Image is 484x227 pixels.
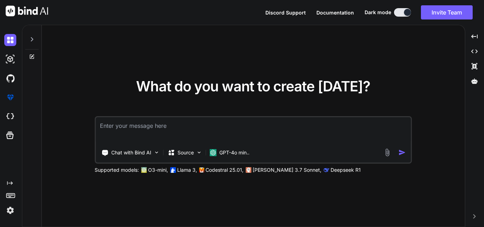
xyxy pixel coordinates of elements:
span: What do you want to create [DATE]? [136,78,370,95]
p: O3-mini, [148,166,168,174]
p: Llama 3, [177,166,197,174]
button: Discord Support [265,9,306,16]
p: Supported models: [95,166,139,174]
p: GPT-4o min.. [219,149,249,156]
p: Source [178,149,194,156]
img: Pick Tools [153,149,159,155]
button: Invite Team [421,5,473,19]
img: settings [4,204,16,216]
img: claude [246,167,251,173]
img: Pick Models [196,149,202,155]
img: Bind AI [6,6,48,16]
img: darkChat [4,34,16,46]
span: Dark mode [365,9,391,16]
img: cloudideIcon [4,110,16,123]
img: Mistral-AI [199,168,204,172]
img: premium [4,91,16,103]
span: Discord Support [265,10,306,16]
img: icon [398,149,406,156]
p: Chat with Bind AI [111,149,151,156]
img: GPT-4o mini [209,149,216,156]
img: Llama2 [170,167,176,173]
img: claude [323,167,329,173]
img: attachment [383,148,391,157]
img: GPT-4 [141,167,147,173]
p: [PERSON_NAME] 3.7 Sonnet, [253,166,321,174]
p: Deepseek R1 [331,166,361,174]
img: githubDark [4,72,16,84]
button: Documentation [316,9,354,16]
span: Documentation [316,10,354,16]
img: darkAi-studio [4,53,16,65]
p: Codestral 25.01, [206,166,243,174]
